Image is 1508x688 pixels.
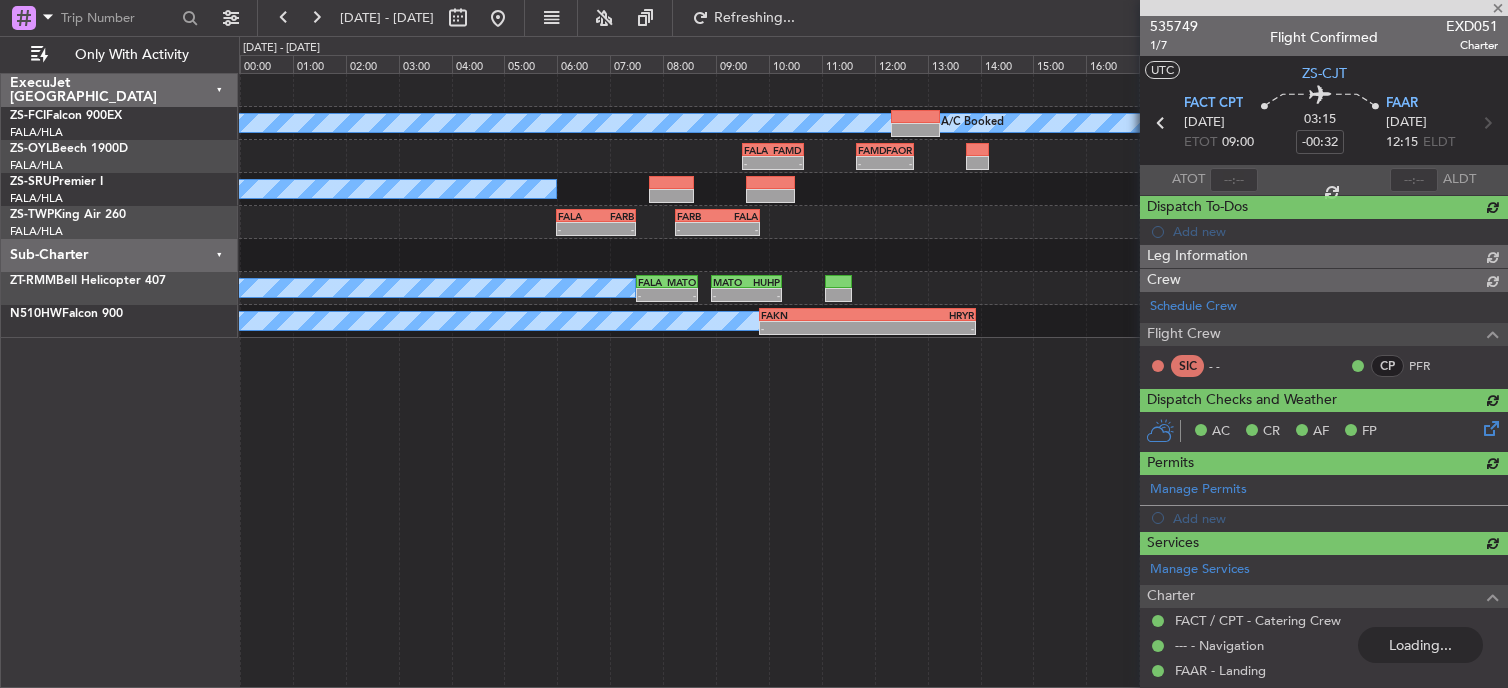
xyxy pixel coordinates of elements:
[10,143,52,155] span: ZS-OYL
[1145,61,1180,79] button: UTC
[10,308,62,320] span: N510HW
[677,223,717,235] div: -
[1184,133,1217,153] span: ETOT
[504,55,557,73] div: 05:00
[243,40,320,57] div: [DATE] - [DATE]
[928,55,981,73] div: 13:00
[10,158,63,173] a: FALA/HLA
[1423,133,1455,153] span: ELDT
[867,309,973,321] div: HRYR
[713,289,747,301] div: -
[941,108,1004,138] div: A/C Booked
[22,39,217,71] button: Only With Activity
[61,3,176,33] input: Trip Number
[10,209,126,221] a: ZS-TWPKing Air 260
[10,143,128,155] a: ZS-OYLBeech 1900D
[10,209,54,221] span: ZS-TWP
[981,55,1034,73] div: 14:00
[769,55,822,73] div: 10:00
[667,276,696,288] div: MATO
[683,2,803,34] button: Refreshing...
[596,210,634,222] div: FARB
[718,223,758,235] div: -
[10,308,123,320] a: N510HWFalcon 900
[761,322,867,334] div: -
[557,55,610,73] div: 06:00
[885,144,912,156] div: FAOR
[663,55,716,73] div: 08:00
[638,289,667,301] div: -
[867,322,973,334] div: -
[718,210,758,222] div: FALA
[1386,113,1427,133] span: [DATE]
[1358,627,1483,663] div: Loading...
[746,276,780,288] div: HUHP
[677,210,717,222] div: FARB
[638,276,667,288] div: FALA
[10,275,166,287] a: ZT-RMMBell Helicopter 407
[885,157,912,169] div: -
[1172,170,1205,190] span: ATOT
[1033,55,1086,73] div: 15:00
[10,275,56,287] span: ZT-RMM
[1150,37,1198,54] span: 1/7
[744,144,773,156] div: FALA
[558,210,596,222] div: FALA
[1446,37,1498,54] span: Charter
[452,55,505,73] div: 04:00
[1150,16,1198,37] span: 535749
[293,55,346,73] div: 01:00
[858,144,885,156] div: FAMD
[10,224,63,239] a: FALA/HLA
[10,191,63,206] a: FALA/HLA
[1386,133,1418,153] span: 12:15
[773,144,802,156] div: FAMD
[558,223,596,235] div: -
[1222,133,1254,153] span: 09:00
[716,55,769,73] div: 09:00
[10,110,122,122] a: ZS-FCIFalcon 900EX
[858,157,885,169] div: -
[667,289,696,301] div: -
[1270,27,1378,48] div: Flight Confirmed
[1304,110,1336,130] span: 03:15
[1443,170,1476,190] span: ALDT
[1086,55,1139,73] div: 16:00
[713,11,797,25] span: Refreshing...
[744,157,773,169] div: -
[761,309,867,321] div: FAKN
[596,223,634,235] div: -
[1386,94,1418,114] span: FAAR
[610,55,663,73] div: 07:00
[822,55,875,73] div: 11:00
[10,176,103,188] a: ZS-SRUPremier I
[1184,113,1225,133] span: [DATE]
[746,289,780,301] div: -
[10,176,52,188] span: ZS-SRU
[240,55,293,73] div: 00:00
[1302,63,1347,84] span: ZS-CJT
[1184,94,1243,114] span: FACT CPT
[10,125,63,140] a: FALA/HLA
[340,9,434,27] span: [DATE] - [DATE]
[713,276,747,288] div: MATO
[346,55,399,73] div: 02:00
[773,157,802,169] div: -
[10,110,46,122] span: ZS-FCI
[875,55,928,73] div: 12:00
[1446,16,1498,37] span: EXD051
[399,55,452,73] div: 03:00
[52,48,211,62] span: Only With Activity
